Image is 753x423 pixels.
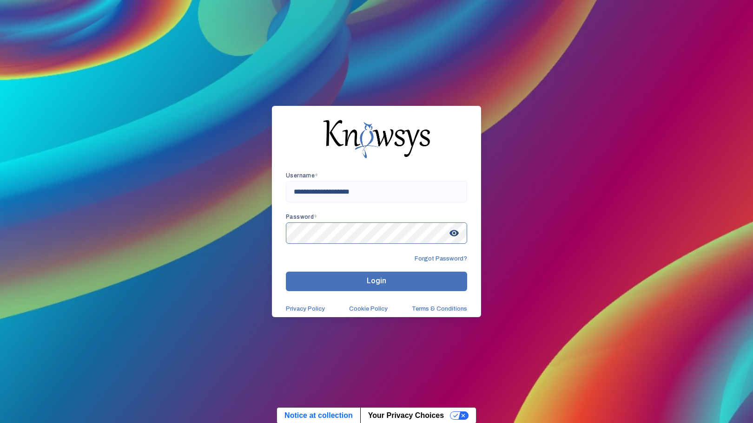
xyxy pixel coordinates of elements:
a: Terms & Conditions [412,305,467,312]
app-required-indication: Username [286,172,318,179]
app-required-indication: Password [286,214,317,220]
span: visibility [446,225,462,241]
span: Login [367,276,386,285]
img: knowsys-logo.png [323,120,430,158]
button: Login [286,272,467,291]
span: Forgot Password? [415,255,467,262]
a: Cookie Policy [349,305,388,312]
a: Privacy Policy [286,305,325,312]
